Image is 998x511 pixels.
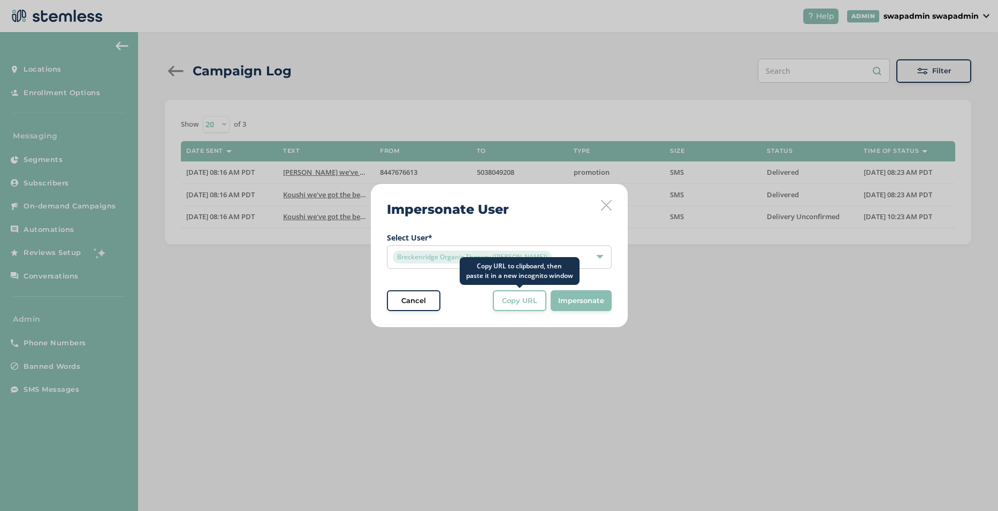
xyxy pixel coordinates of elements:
button: Cancel [387,290,440,312]
label: Select User [387,232,612,243]
h2: Impersonate User [387,200,509,219]
button: Impersonate [551,290,612,312]
span: Copy URL [502,296,537,306]
span: Cancel [401,296,426,306]
button: Copy URL [493,290,546,312]
span: Breckenridge Organic Therapy ([PERSON_NAME]) [393,251,552,264]
iframe: Chat Widget [944,460,998,511]
span: Impersonate [558,296,604,306]
div: Copy URL to clipboard, then paste it in a new incognito window [460,257,580,285]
